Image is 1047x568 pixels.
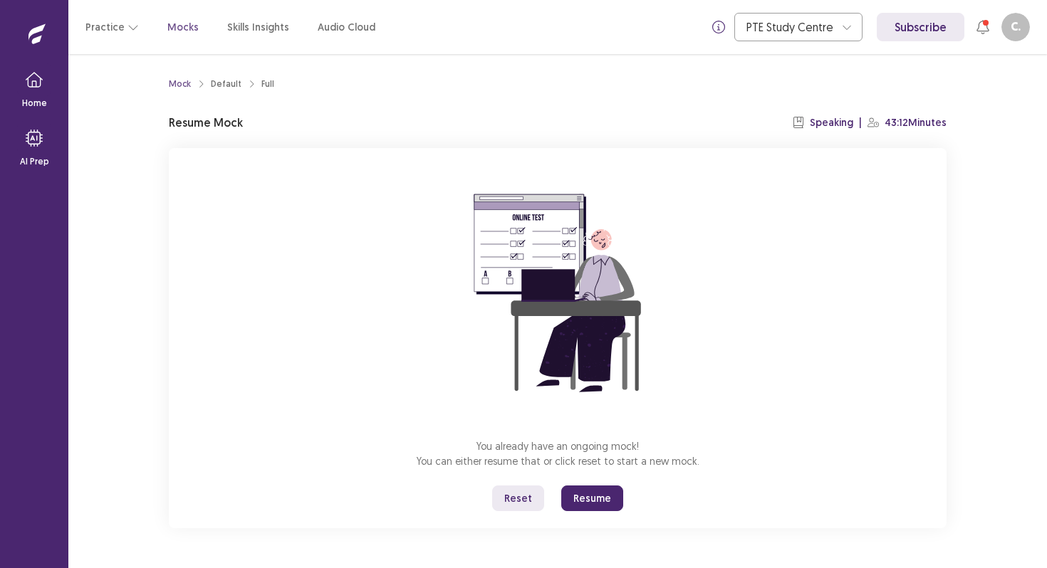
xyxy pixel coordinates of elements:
p: Speaking [810,115,853,130]
div: Full [261,78,274,90]
p: Home [22,97,47,110]
button: Reset [492,485,544,511]
p: Resume Mock [169,114,243,131]
p: AI Prep [20,155,49,168]
a: Skills Insights [227,20,289,35]
p: You already have an ongoing mock! You can either resume that or click reset to start a new mock. [417,438,699,468]
nav: breadcrumb [169,78,274,90]
button: C. [1001,13,1030,41]
a: Subscribe [877,13,964,41]
a: Audio Cloud [318,20,375,35]
div: Default [211,78,241,90]
button: info [706,14,731,40]
img: attend-mock [429,165,686,421]
p: 43:12 Minutes [885,115,947,130]
a: Mock [169,78,191,90]
button: Practice [85,14,139,40]
a: Mocks [167,20,199,35]
button: Resume [561,485,623,511]
div: PTE Study Centre [746,14,835,41]
p: | [859,115,862,130]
